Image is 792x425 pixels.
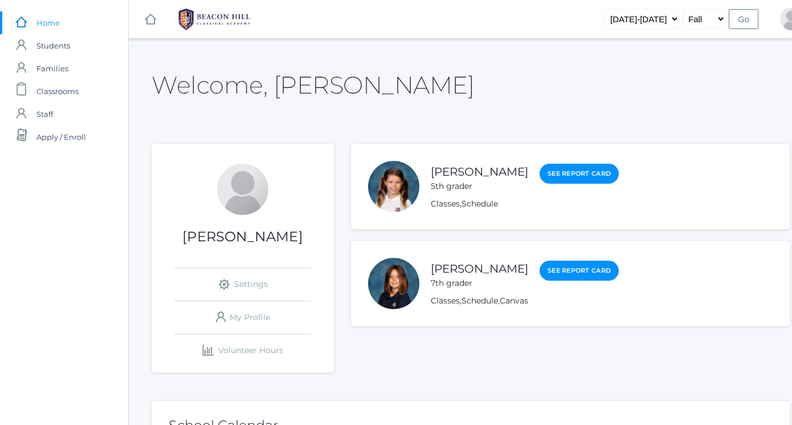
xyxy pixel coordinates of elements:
span: Staff [36,103,53,126]
a: Classes [431,199,460,209]
div: 7th grader [431,277,528,289]
a: Settings [174,268,311,301]
a: Schedule [462,199,498,209]
a: See Report Card [540,261,619,281]
a: Classes [431,296,460,306]
a: [PERSON_NAME] [431,262,528,276]
span: Apply / Enroll [36,126,86,148]
input: Go [729,9,758,29]
div: Katherine Ekdahl [217,164,268,215]
h2: Welcome, [PERSON_NAME] [152,72,474,98]
span: Students [36,34,70,57]
h1: [PERSON_NAME] [152,229,334,244]
img: 1_BHCALogos-05.png [172,5,257,34]
div: 5th grader [431,180,528,192]
div: , , [431,295,619,307]
span: Classrooms [36,80,79,103]
div: Ceylee Ekdahl [368,161,419,212]
a: [PERSON_NAME] [431,165,528,179]
span: Families [36,57,68,80]
span: Home [36,11,60,34]
a: Volunteer Hours [174,334,311,367]
div: Aerilyn Ekdahl [368,258,419,309]
a: Schedule [462,296,498,306]
a: See Report Card [540,164,619,184]
a: Canvas [500,296,528,306]
a: My Profile [174,301,311,334]
div: , [431,198,619,210]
